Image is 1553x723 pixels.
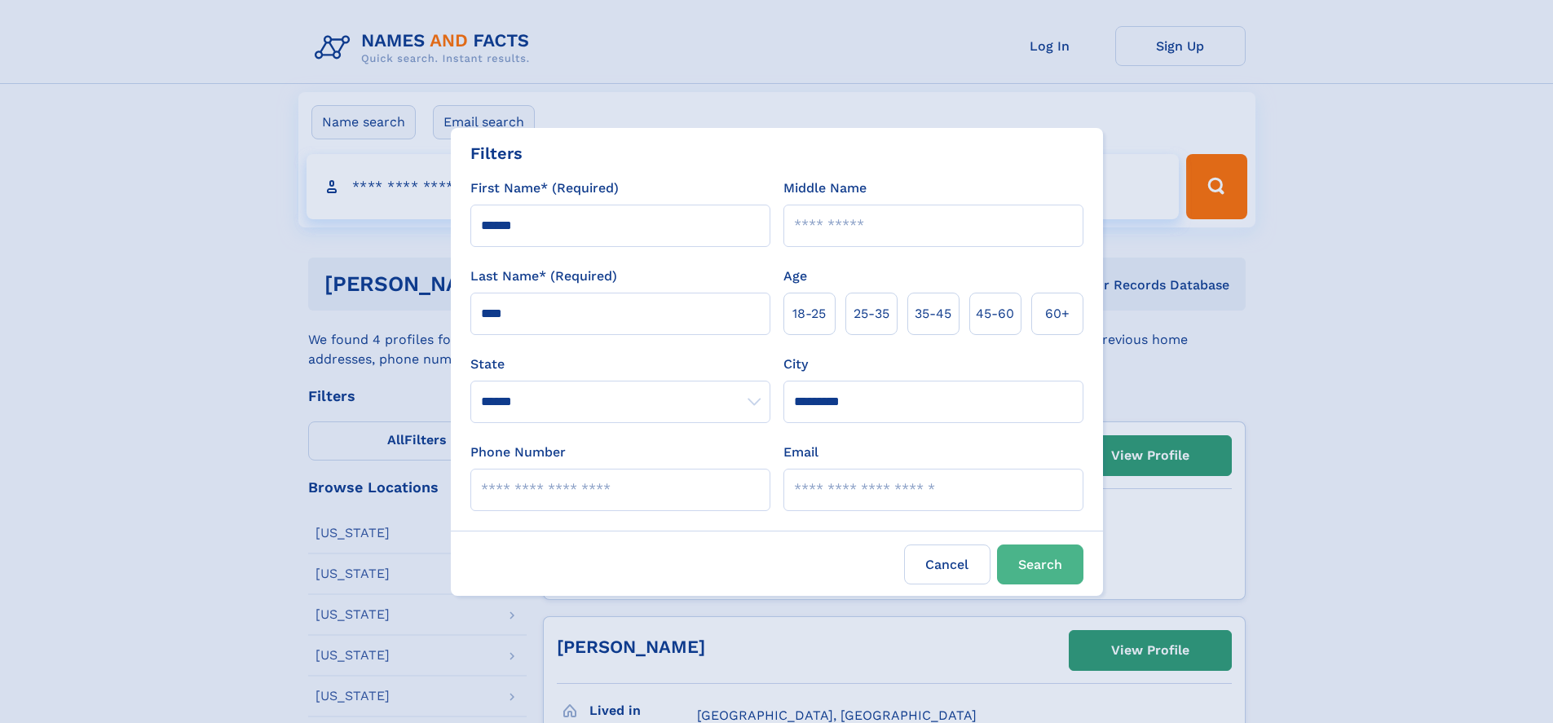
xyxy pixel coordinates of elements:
[904,544,990,584] label: Cancel
[976,304,1014,324] span: 45‑60
[783,443,818,462] label: Email
[997,544,1083,584] button: Search
[783,355,808,374] label: City
[470,355,770,374] label: State
[854,304,889,324] span: 25‑35
[470,267,617,286] label: Last Name* (Required)
[1045,304,1070,324] span: 60+
[783,267,807,286] label: Age
[470,179,619,198] label: First Name* (Required)
[792,304,826,324] span: 18‑25
[915,304,951,324] span: 35‑45
[783,179,867,198] label: Middle Name
[470,443,566,462] label: Phone Number
[470,141,523,165] div: Filters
